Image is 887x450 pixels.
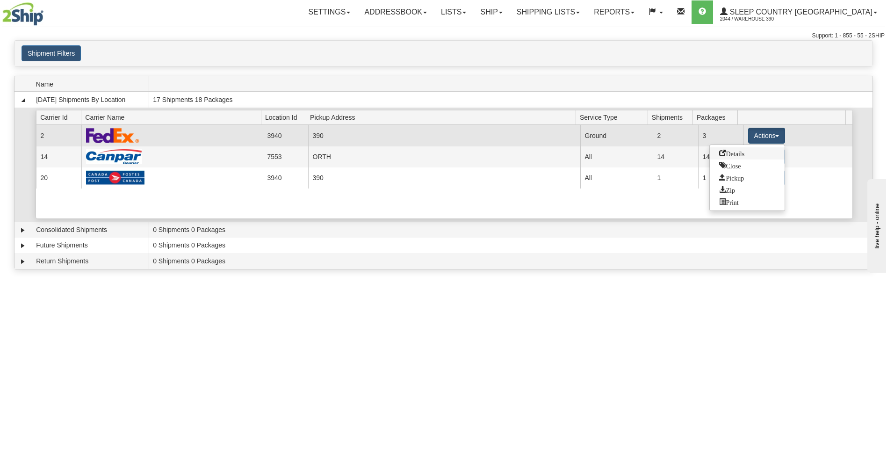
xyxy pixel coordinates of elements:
[22,45,81,61] button: Shipment Filters
[7,8,87,15] div: live help - online
[301,0,357,24] a: Settings
[587,0,642,24] a: Reports
[36,167,81,189] td: 20
[36,146,81,167] td: 14
[653,167,698,189] td: 1
[36,77,149,91] span: Name
[713,0,884,24] a: Sleep Country [GEOGRAPHIC_DATA] 2044 / Warehouse 390
[728,8,873,16] span: Sleep Country [GEOGRAPHIC_DATA]
[710,147,785,160] a: Go to Details view
[310,110,576,124] span: Pickup Address
[698,167,743,189] td: 1
[265,110,306,124] span: Location Id
[719,186,735,193] span: Zip
[719,198,738,205] span: Print
[32,222,149,238] td: Consolidated Shipments
[18,95,28,105] a: Collapse
[86,128,140,143] img: FedEx Express®
[580,110,648,124] span: Service Type
[86,149,142,164] img: Canpar
[263,146,308,167] td: 7553
[85,110,261,124] span: Carrier Name
[719,150,744,156] span: Details
[149,253,873,269] td: 0 Shipments 0 Packages
[149,238,873,254] td: 0 Shipments 0 Packages
[40,110,81,124] span: Carrier Id
[710,184,785,196] a: Zip and Download All Shipping Documents
[32,253,149,269] td: Return Shipments
[308,167,580,189] td: 390
[710,196,785,208] a: Print or Download All Shipping Documents in one file
[263,167,308,189] td: 3940
[697,110,738,124] span: Packages
[18,241,28,250] a: Expand
[652,110,693,124] span: Shipments
[720,15,790,24] span: 2044 / Warehouse 390
[32,238,149,254] td: Future Shipments
[18,225,28,235] a: Expand
[434,0,473,24] a: Lists
[653,146,698,167] td: 14
[698,125,743,146] td: 3
[86,170,145,185] img: Canada Post
[653,125,698,146] td: 2
[149,222,873,238] td: 0 Shipments 0 Packages
[865,177,886,273] iframe: chat widget
[719,174,744,181] span: Pickup
[308,125,580,146] td: 390
[2,32,885,40] div: Support: 1 - 855 - 55 - 2SHIP
[308,146,580,167] td: ORTH
[748,128,786,144] button: Actions
[710,160,785,172] a: Close this group
[580,125,653,146] td: Ground
[32,92,149,108] td: [DATE] Shipments By Location
[2,2,43,26] img: logo2044.jpg
[580,167,653,189] td: All
[510,0,587,24] a: Shipping lists
[263,125,308,146] td: 3940
[357,0,434,24] a: Addressbook
[18,257,28,266] a: Expand
[580,146,653,167] td: All
[719,162,741,168] span: Close
[473,0,509,24] a: Ship
[710,172,785,184] a: Request a carrier pickup
[698,146,743,167] td: 14
[149,92,873,108] td: 17 Shipments 18 Packages
[36,125,81,146] td: 2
